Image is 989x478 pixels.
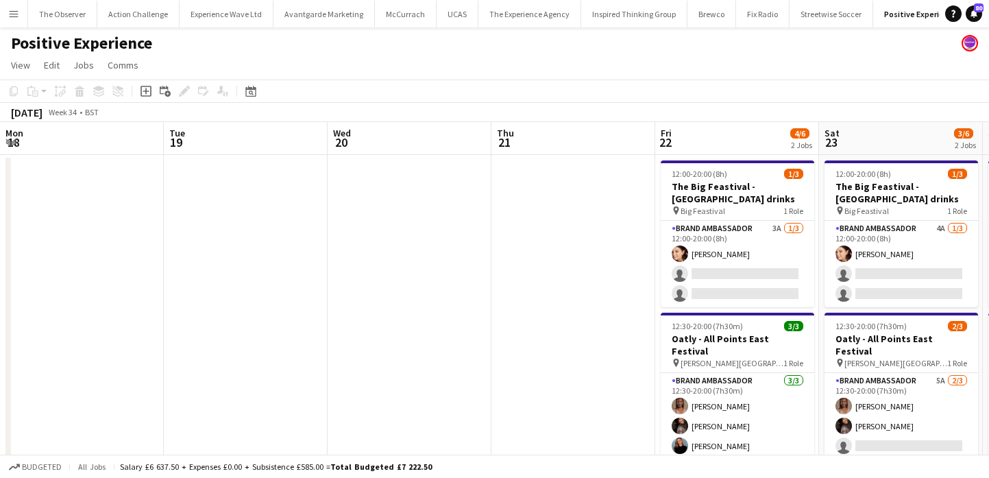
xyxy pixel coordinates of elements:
[681,358,783,368] span: [PERSON_NAME][GEOGRAPHIC_DATA]
[672,169,727,179] span: 12:00-20:00 (8h)
[954,128,973,139] span: 3/6
[180,1,273,27] button: Experience Wave Ltd
[736,1,790,27] button: Fix Radio
[3,134,23,150] span: 18
[661,127,672,139] span: Fri
[497,127,514,139] span: Thu
[791,140,812,150] div: 2 Jobs
[437,1,478,27] button: UCAS
[822,134,840,150] span: 23
[844,358,947,368] span: [PERSON_NAME][GEOGRAPHIC_DATA]
[948,321,967,331] span: 2/3
[825,221,978,307] app-card-role: Brand Ambassador4A1/312:00-20:00 (8h)[PERSON_NAME]
[75,462,108,472] span: All jobs
[85,107,99,117] div: BST
[873,1,969,27] button: Positive Experience
[120,462,432,472] div: Salary £6 637.50 + Expenses £0.00 + Subsistence £585.00 =
[97,1,180,27] button: Action Challenge
[661,221,814,307] app-card-role: Brand Ambassador3A1/312:00-20:00 (8h)[PERSON_NAME]
[169,127,185,139] span: Tue
[835,169,891,179] span: 12:00-20:00 (8h)
[22,462,62,472] span: Budgeted
[11,106,42,119] div: [DATE]
[784,321,803,331] span: 3/3
[825,127,840,139] span: Sat
[102,56,144,74] a: Comms
[331,134,351,150] span: 20
[478,1,581,27] button: The Experience Agency
[783,358,803,368] span: 1 Role
[5,56,36,74] a: View
[11,33,152,53] h1: Positive Experience
[45,107,80,117] span: Week 34
[375,1,437,27] button: McCurrach
[825,180,978,205] h3: The Big Feastival - [GEOGRAPHIC_DATA] drinks
[661,313,814,459] app-job-card: 12:30-20:00 (7h30m)3/3Oatly - All Points East Festival [PERSON_NAME][GEOGRAPHIC_DATA]1 RoleBrand ...
[947,206,967,216] span: 1 Role
[273,1,375,27] button: Avantgarde Marketing
[962,35,978,51] app-user-avatar: Florence Watkinson
[5,127,23,139] span: Mon
[783,206,803,216] span: 1 Role
[681,206,725,216] span: Big Feastival
[330,462,432,472] span: Total Budgeted £7 222.50
[661,160,814,307] app-job-card: 12:00-20:00 (8h)1/3The Big Feastival - [GEOGRAPHIC_DATA] drinks Big Feastival1 RoleBrand Ambassad...
[948,169,967,179] span: 1/3
[790,128,809,139] span: 4/6
[108,59,138,71] span: Comms
[11,59,30,71] span: View
[38,56,65,74] a: Edit
[672,321,743,331] span: 12:30-20:00 (7h30m)
[825,373,978,459] app-card-role: Brand Ambassador5A2/312:30-20:00 (7h30m)[PERSON_NAME][PERSON_NAME]
[73,59,94,71] span: Jobs
[495,134,514,150] span: 21
[661,333,814,357] h3: Oatly - All Points East Festival
[844,206,889,216] span: Big Feastival
[581,1,687,27] button: Inspired Thinking Group
[835,321,907,331] span: 12:30-20:00 (7h30m)
[333,127,351,139] span: Wed
[955,140,976,150] div: 2 Jobs
[784,169,803,179] span: 1/3
[661,180,814,205] h3: The Big Feastival - [GEOGRAPHIC_DATA] drinks
[167,134,185,150] span: 19
[966,5,982,22] a: 80
[68,56,99,74] a: Jobs
[44,59,60,71] span: Edit
[825,333,978,357] h3: Oatly - All Points East Festival
[974,3,984,12] span: 80
[947,358,967,368] span: 1 Role
[790,1,873,27] button: Streetwise Soccer
[661,373,814,459] app-card-role: Brand Ambassador3/312:30-20:00 (7h30m)[PERSON_NAME][PERSON_NAME][PERSON_NAME]
[28,1,97,27] button: The Observer
[659,134,672,150] span: 22
[7,459,64,475] button: Budgeted
[825,313,978,459] app-job-card: 12:30-20:00 (7h30m)2/3Oatly - All Points East Festival [PERSON_NAME][GEOGRAPHIC_DATA]1 RoleBrand ...
[825,160,978,307] app-job-card: 12:00-20:00 (8h)1/3The Big Feastival - [GEOGRAPHIC_DATA] drinks Big Feastival1 RoleBrand Ambassad...
[687,1,736,27] button: Brewco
